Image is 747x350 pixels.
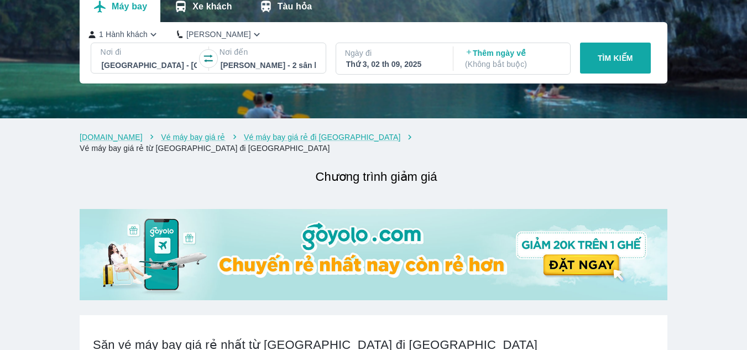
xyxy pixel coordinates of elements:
p: Xe khách [192,1,232,12]
a: Vé máy bay giá rẻ từ [GEOGRAPHIC_DATA] đi [GEOGRAPHIC_DATA] [80,144,330,153]
nav: breadcrumb [80,132,667,154]
img: banner-home [80,209,667,300]
p: [PERSON_NAME] [186,29,251,40]
p: Thêm ngày về [465,48,560,70]
p: ( Không bắt buộc ) [465,59,560,70]
div: Thứ 3, 02 th 09, 2025 [346,59,441,70]
p: Ngày đi [345,48,442,59]
p: Nơi đi [100,46,197,58]
p: Tàu hỏa [278,1,312,12]
p: Máy bay [112,1,147,12]
button: [PERSON_NAME] [177,29,263,40]
h2: Chương trình giảm giá [85,167,667,187]
button: 1 Hành khách [88,29,159,40]
button: TÌM KIẾM [580,43,651,74]
a: Vé máy bay giá rẻ [161,133,225,142]
a: Vé máy bay giá rẻ đi [GEOGRAPHIC_DATA] [244,133,400,142]
a: [DOMAIN_NAME] [80,133,143,142]
p: 1 Hành khách [99,29,148,40]
p: TÌM KIẾM [598,53,633,64]
p: Nơi đến [220,46,317,58]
